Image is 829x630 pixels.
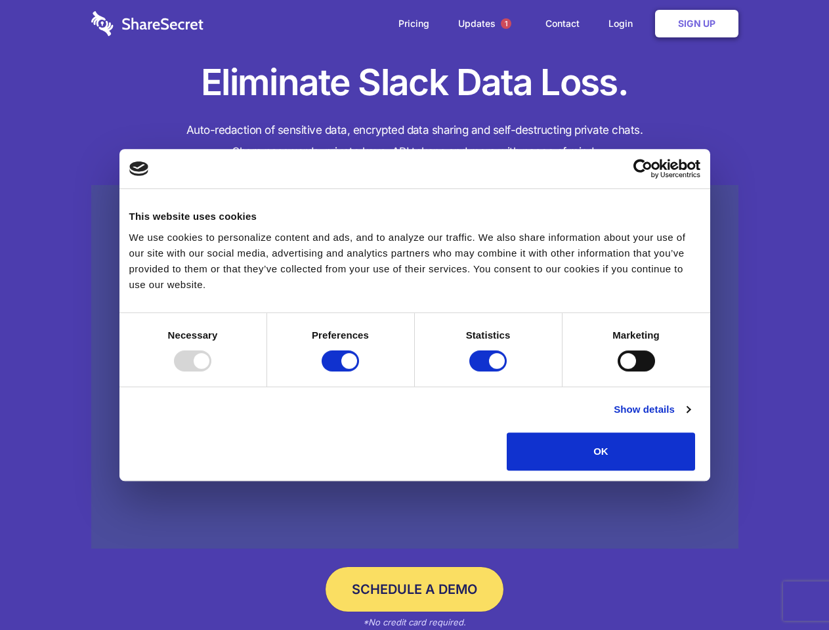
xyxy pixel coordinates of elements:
strong: Necessary [168,329,218,341]
a: Wistia video thumbnail [91,185,738,549]
a: Login [595,3,652,44]
a: Pricing [385,3,442,44]
span: 1 [501,18,511,29]
h4: Auto-redaction of sensitive data, encrypted data sharing and self-destructing private chats. Shar... [91,119,738,163]
img: logo [129,161,149,176]
a: Show details [614,402,690,417]
a: Usercentrics Cookiebot - opens in a new window [585,159,700,178]
a: Sign Up [655,10,738,37]
div: This website uses cookies [129,209,700,224]
a: Schedule a Demo [326,567,503,612]
button: OK [507,432,695,471]
em: *No credit card required. [363,617,466,627]
strong: Marketing [612,329,660,341]
strong: Statistics [466,329,511,341]
h1: Eliminate Slack Data Loss. [91,59,738,106]
strong: Preferences [312,329,369,341]
div: We use cookies to personalize content and ads, and to analyze our traffic. We also share informat... [129,230,700,293]
a: Contact [532,3,593,44]
img: logo-wordmark-white-trans-d4663122ce5f474addd5e946df7df03e33cb6a1c49d2221995e7729f52c070b2.svg [91,11,203,36]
